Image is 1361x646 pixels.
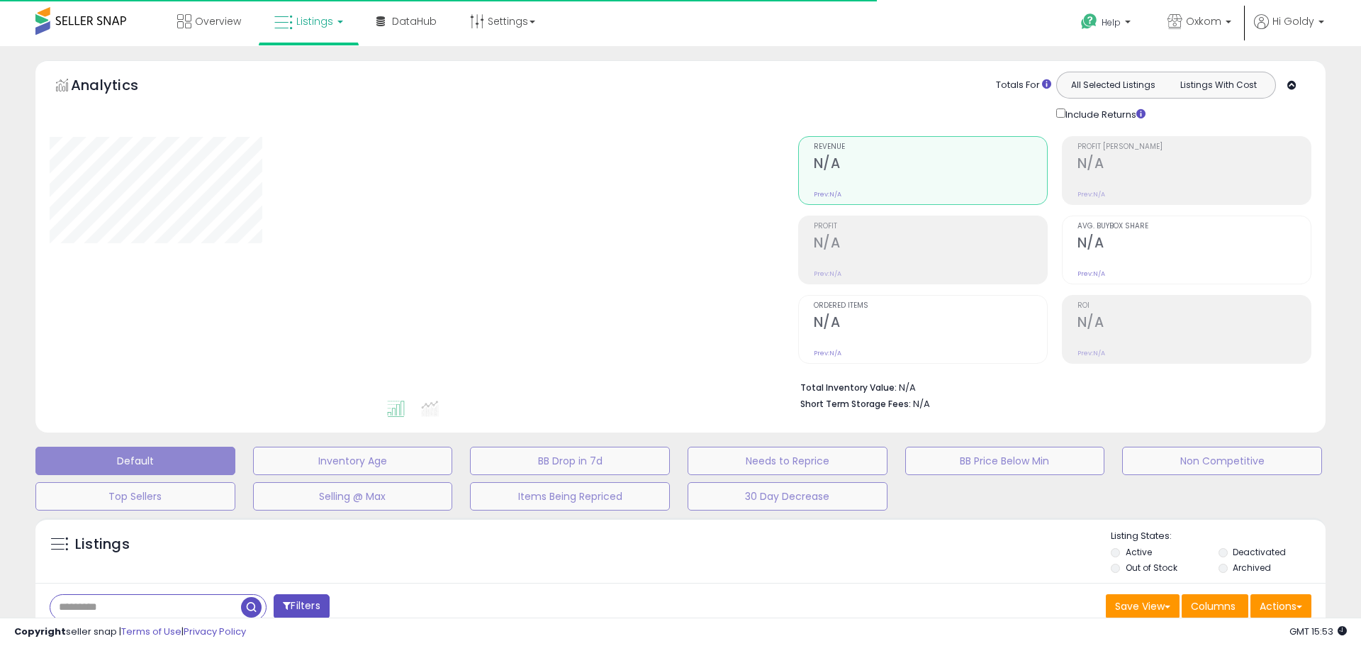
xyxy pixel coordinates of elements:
small: Prev: N/A [1077,269,1105,278]
div: Include Returns [1046,106,1163,122]
button: Top Sellers [35,482,235,511]
i: Get Help [1080,13,1098,30]
span: Revenue [814,143,1047,151]
button: Needs to Reprice [688,447,887,475]
li: N/A [800,378,1301,395]
button: Items Being Repriced [470,482,670,511]
small: Prev: N/A [814,349,841,357]
span: Help [1102,16,1121,28]
small: Prev: N/A [814,190,841,199]
b: Total Inventory Value: [800,382,897,394]
h2: N/A [1077,235,1311,254]
div: Totals For [996,79,1051,92]
span: Overview [195,14,241,28]
span: DataHub [392,14,437,28]
button: BB Price Below Min [905,447,1105,475]
button: Listings With Cost [1165,76,1271,94]
span: Profit [PERSON_NAME] [1077,143,1311,151]
span: Ordered Items [814,302,1047,310]
span: Hi Goldy [1272,14,1314,28]
h5: Analytics [71,75,166,99]
span: ROI [1077,302,1311,310]
h2: N/A [814,235,1047,254]
span: Avg. Buybox Share [1077,223,1311,230]
span: Listings [296,14,333,28]
strong: Copyright [14,625,66,638]
h2: N/A [1077,155,1311,174]
a: Help [1070,2,1145,46]
button: BB Drop in 7d [470,447,670,475]
h2: N/A [814,314,1047,333]
span: Profit [814,223,1047,230]
a: Hi Goldy [1254,14,1324,46]
button: All Selected Listings [1060,76,1166,94]
button: Default [35,447,235,475]
button: 30 Day Decrease [688,482,887,511]
b: Short Term Storage Fees: [800,398,911,410]
button: Non Competitive [1122,447,1322,475]
div: seller snap | | [14,625,246,639]
small: Prev: N/A [1077,190,1105,199]
span: N/A [913,397,930,411]
small: Prev: N/A [814,269,841,278]
button: Selling @ Max [253,482,453,511]
span: Oxkom [1186,14,1221,28]
h2: N/A [1077,314,1311,333]
button: Inventory Age [253,447,453,475]
small: Prev: N/A [1077,349,1105,357]
h2: N/A [814,155,1047,174]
